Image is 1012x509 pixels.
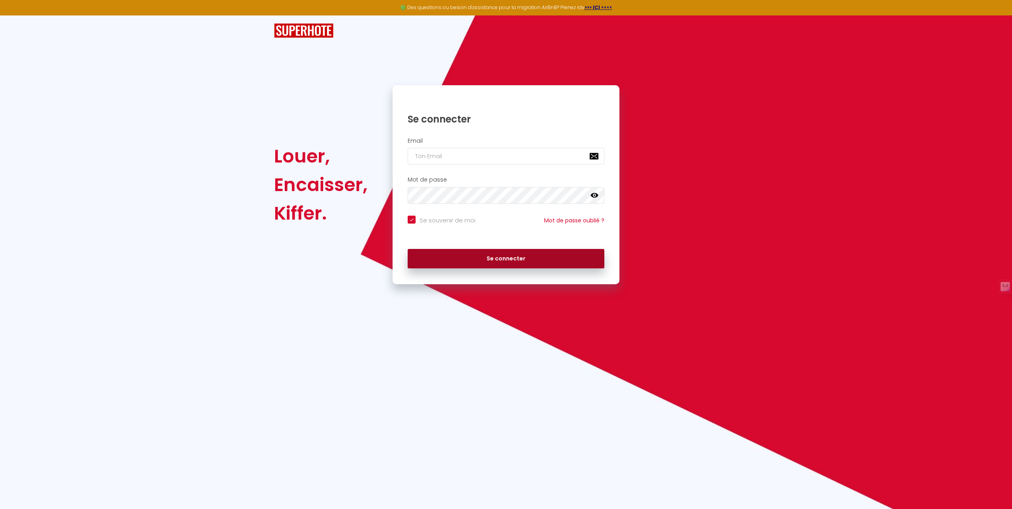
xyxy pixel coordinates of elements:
h1: Se connecter [408,113,604,125]
div: Encaisser, [274,170,368,199]
img: SuperHote logo [274,23,333,38]
div: Kiffer. [274,199,368,228]
h2: Mot de passe [408,176,604,183]
h2: Email [408,138,604,144]
button: Se connecter [408,249,604,269]
a: Mot de passe oublié ? [544,216,604,224]
div: Louer, [274,142,368,170]
input: Ton Email [408,148,604,165]
a: >>> ICI <<<< [585,4,612,11]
